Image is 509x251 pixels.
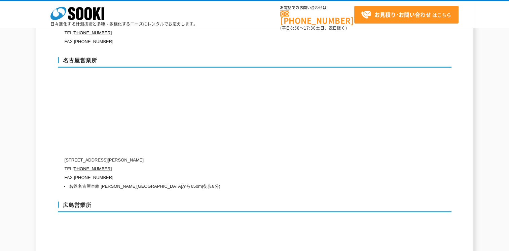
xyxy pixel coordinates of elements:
p: 日々進化する計測技術と多種・多様化するニーズにレンタルでお応えします。 [50,22,198,26]
span: 17:30 [304,25,316,31]
li: 名鉄名古屋本線 [PERSON_NAME][GEOGRAPHIC_DATA]から650m(徒歩8分) [69,182,388,191]
a: [PHONE_NUMBER] [280,10,354,24]
p: TEL [65,165,388,173]
h3: 広島営業所 [58,202,451,212]
h3: 名古屋営業所 [58,57,451,68]
a: お見積り･お問い合わせはこちら [354,6,459,24]
a: [PHONE_NUMBER] [72,30,112,35]
p: TEL [65,29,388,37]
span: お電話でのお問い合わせは [280,6,354,10]
p: [STREET_ADDRESS][PERSON_NAME] [65,156,388,165]
span: (平日 ～ 土日、祝日除く) [280,25,347,31]
strong: お見積り･お問い合わせ [374,10,431,19]
span: 8:50 [290,25,300,31]
p: FAX [PHONE_NUMBER] [65,37,388,46]
a: [PHONE_NUMBER] [72,166,112,171]
span: はこちら [361,10,451,20]
p: FAX [PHONE_NUMBER] [65,173,388,182]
